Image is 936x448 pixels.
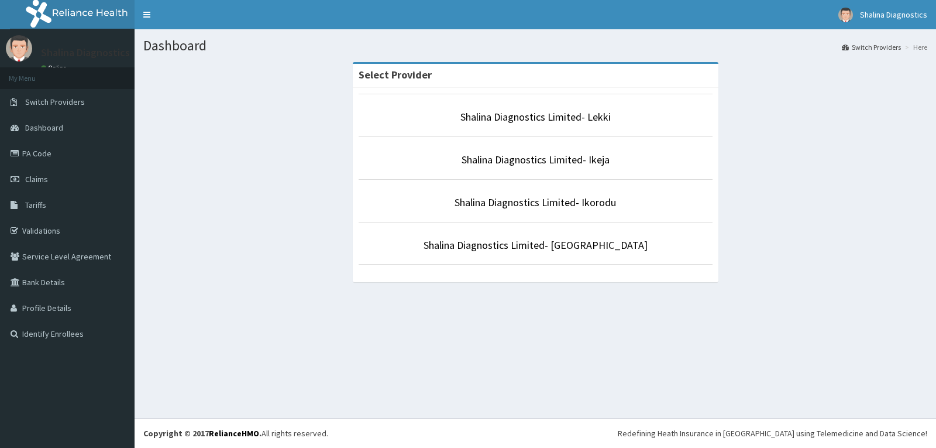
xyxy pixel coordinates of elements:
a: Shalina Diagnostics Limited- Lekki [460,110,611,124]
a: RelianceHMO [209,428,259,439]
strong: Copyright © 2017 . [143,428,261,439]
span: Shalina Diagnostics [860,9,927,20]
span: Tariffs [25,200,46,210]
div: Redefining Heath Insurance in [GEOGRAPHIC_DATA] using Telemedicine and Data Science! [618,428,927,439]
span: Switch Providers [25,97,85,107]
a: Switch Providers [842,42,901,52]
a: Shalina Diagnostics Limited- Ikeja [462,153,610,166]
footer: All rights reserved. [135,418,936,448]
li: Here [902,42,927,52]
a: Shalina Diagnostics Limited- [GEOGRAPHIC_DATA] [424,238,648,252]
span: Claims [25,174,48,184]
p: Shalina Diagnostics [41,47,130,58]
a: Shalina Diagnostics Limited- Ikorodu [455,196,616,209]
a: Online [41,64,69,72]
span: Dashboard [25,122,63,133]
img: User Image [6,35,32,61]
strong: Select Provider [359,68,432,81]
img: User Image [838,8,853,22]
h1: Dashboard [143,38,927,53]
